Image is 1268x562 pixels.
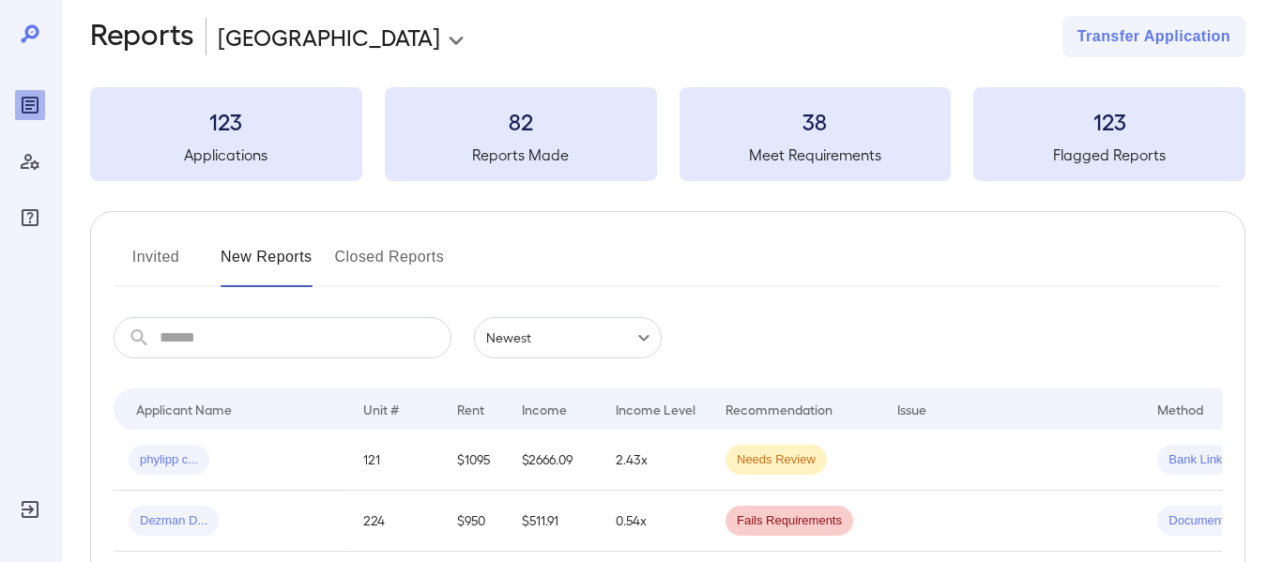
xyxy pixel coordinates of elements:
[442,430,507,491] td: $1095
[1062,16,1245,57] button: Transfer Application
[507,491,601,552] td: $511.91
[90,16,194,57] h2: Reports
[15,146,45,176] div: Manage Users
[1157,398,1203,420] div: Method
[680,106,952,136] h3: 38
[601,491,710,552] td: 0.54x
[348,491,442,552] td: 224
[221,242,313,287] button: New Reports
[680,144,952,166] h5: Meet Requirements
[335,242,445,287] button: Closed Reports
[90,106,362,136] h3: 123
[348,430,442,491] td: 121
[522,398,567,420] div: Income
[474,317,662,358] div: Newest
[973,106,1245,136] h3: 123
[15,494,45,524] div: Log Out
[601,430,710,491] td: 2.43x
[457,398,487,420] div: Rent
[136,398,232,420] div: Applicant Name
[385,106,657,136] h3: 82
[616,398,695,420] div: Income Level
[129,512,219,530] span: Dezman D...
[973,144,1245,166] h5: Flagged Reports
[90,144,362,166] h5: Applications
[129,451,209,469] span: phylipp c...
[114,242,198,287] button: Invited
[897,398,927,420] div: Issue
[15,203,45,233] div: FAQ
[442,491,507,552] td: $950
[726,398,833,420] div: Recommendation
[507,430,601,491] td: $2666.09
[385,144,657,166] h5: Reports Made
[15,90,45,120] div: Reports
[363,398,399,420] div: Unit #
[726,451,827,469] span: Needs Review
[726,512,853,530] span: Fails Requirements
[218,22,440,52] p: [GEOGRAPHIC_DATA]
[90,87,1245,181] summary: 123Applications82Reports Made38Meet Requirements123Flagged Reports
[1157,451,1233,469] span: Bank Link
